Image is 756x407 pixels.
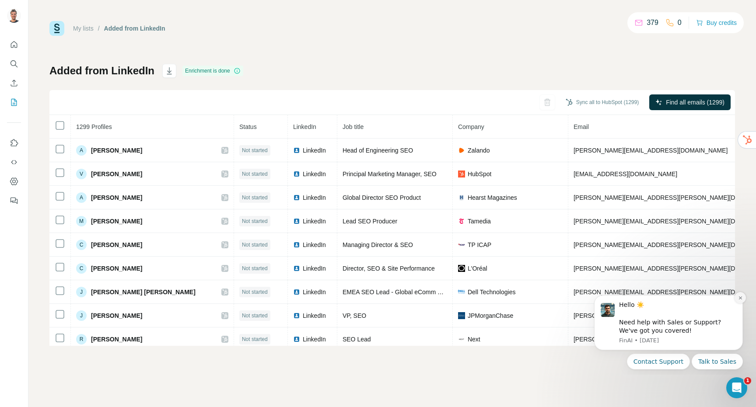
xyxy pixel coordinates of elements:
p: 0 [678,17,682,28]
span: Zalando [468,146,490,155]
button: Dismiss notification [154,5,165,16]
img: company-logo [458,241,465,248]
div: Message content [38,14,155,48]
div: V [76,169,87,179]
span: Next [468,335,480,344]
span: LinkedIn [303,193,326,202]
img: company-logo [458,265,465,272]
span: Not started [242,146,268,154]
div: M [76,216,87,226]
span: Hearst Magazines [468,193,517,202]
span: Not started [242,335,268,343]
span: [PERSON_NAME][EMAIL_ADDRESS][DOMAIN_NAME] [574,147,728,154]
span: SEO Lead [343,336,371,343]
span: Not started [242,264,268,272]
li: / [98,24,100,33]
img: company-logo [458,290,465,294]
span: Job title [343,123,364,130]
span: Managing Director & SEO [343,241,413,248]
span: Tamedia [468,217,491,226]
img: company-logo [458,312,465,319]
p: 379 [647,17,658,28]
span: Not started [242,312,268,320]
span: [EMAIL_ADDRESS][DOMAIN_NAME] [574,170,677,177]
div: Hello ☀️ ​ Need help with Sales or Support? We've got you covered! [38,14,155,48]
img: LinkedIn logo [293,194,300,201]
h1: Added from LinkedIn [49,64,154,78]
span: LinkedIn [303,170,326,178]
span: [PERSON_NAME] [91,170,142,178]
button: Dashboard [7,174,21,189]
span: Not started [242,170,268,178]
button: Sync all to HubSpot (1299) [560,96,645,109]
button: Use Surfe API [7,154,21,170]
img: company-logo [458,194,465,201]
span: LinkedIn [303,288,326,296]
span: [PERSON_NAME][EMAIL_ADDRESS][DOMAIN_NAME] [574,336,728,343]
span: Find all emails (1299) [666,98,724,107]
span: [PERSON_NAME] [91,311,142,320]
span: TP ICAP [468,240,491,249]
div: Added from LinkedIn [104,24,165,33]
span: LinkedIn [303,146,326,155]
button: Quick start [7,37,21,52]
img: LinkedIn logo [293,218,300,225]
span: Not started [242,288,268,296]
button: My lists [7,94,21,110]
span: Status [239,123,257,130]
span: LinkedIn [293,123,316,130]
button: Quick reply: Talk to Sales [111,66,162,82]
div: Enrichment is done [182,66,243,76]
span: Dell Technologies [468,288,515,296]
span: Email [574,123,589,130]
span: HubSpot [468,170,491,178]
span: EMEA SEO Lead - Global eComm Run the Business [343,289,486,296]
span: Lead SEO Producer [343,218,397,225]
span: Company [458,123,484,130]
button: Use Surfe on LinkedIn [7,135,21,151]
span: [PERSON_NAME] [91,240,142,249]
div: Quick reply options [13,66,162,82]
div: A [76,192,87,203]
span: Principal Marketing Manager, SEO [343,170,437,177]
img: company-logo [458,218,465,225]
span: LinkedIn [303,335,326,344]
span: [PERSON_NAME] [91,217,142,226]
span: Head of Engineering SEO [343,147,413,154]
span: LinkedIn [303,311,326,320]
span: 1299 Profiles [76,123,112,130]
button: Search [7,56,21,72]
div: J [76,310,87,321]
img: Surfe Logo [49,21,64,36]
span: Director, SEO & Site Performance [343,265,435,272]
img: company-logo [458,147,465,154]
div: J [76,287,87,297]
img: Profile image for FinAI [20,16,34,30]
img: LinkedIn logo [293,147,300,154]
button: Feedback [7,193,21,209]
span: LinkedIn [303,217,326,226]
a: My lists [73,25,94,32]
img: Avatar [7,9,21,23]
span: [PERSON_NAME] [91,335,142,344]
img: LinkedIn logo [293,170,300,177]
p: Message from FinAI, sent 4d ago [38,49,155,57]
span: [PERSON_NAME] [PERSON_NAME] [91,288,196,296]
div: message notification from FinAI, 4d ago. Hello ☀️ ​ Need help with Sales or Support? We've got yo... [13,8,162,63]
span: [PERSON_NAME] [91,193,142,202]
img: company-logo [458,170,465,177]
span: LinkedIn [303,240,326,249]
span: Not started [242,217,268,225]
span: [PERSON_NAME] [91,146,142,155]
iframe: Intercom live chat [726,377,747,398]
button: Quick reply: Contact Support [46,66,109,82]
span: Not started [242,194,268,202]
span: LinkedIn [303,264,326,273]
img: LinkedIn logo [293,241,300,248]
span: L'Oréal [468,264,487,273]
img: company-logo [458,336,465,343]
span: Global Director SEO Product [343,194,421,201]
img: LinkedIn logo [293,312,300,319]
span: VP, SEO [343,312,366,319]
span: 1 [744,377,751,384]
